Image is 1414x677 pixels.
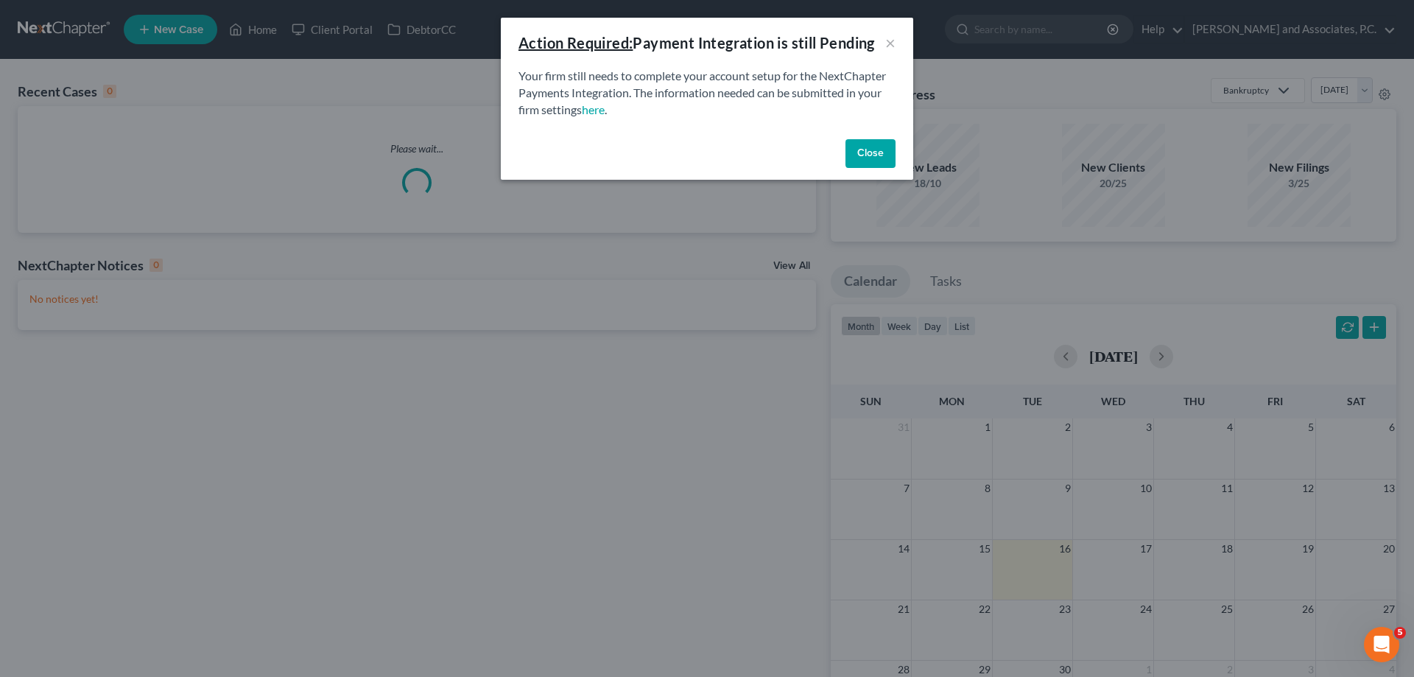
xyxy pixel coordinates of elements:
a: here [582,102,605,116]
button: × [885,34,896,52]
iframe: Intercom live chat [1364,627,1399,662]
span: 5 [1394,627,1406,639]
button: Close [845,139,896,169]
div: Payment Integration is still Pending [518,32,875,53]
p: Your firm still needs to complete your account setup for the NextChapter Payments Integration. Th... [518,68,896,119]
u: Action Required: [518,34,633,52]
